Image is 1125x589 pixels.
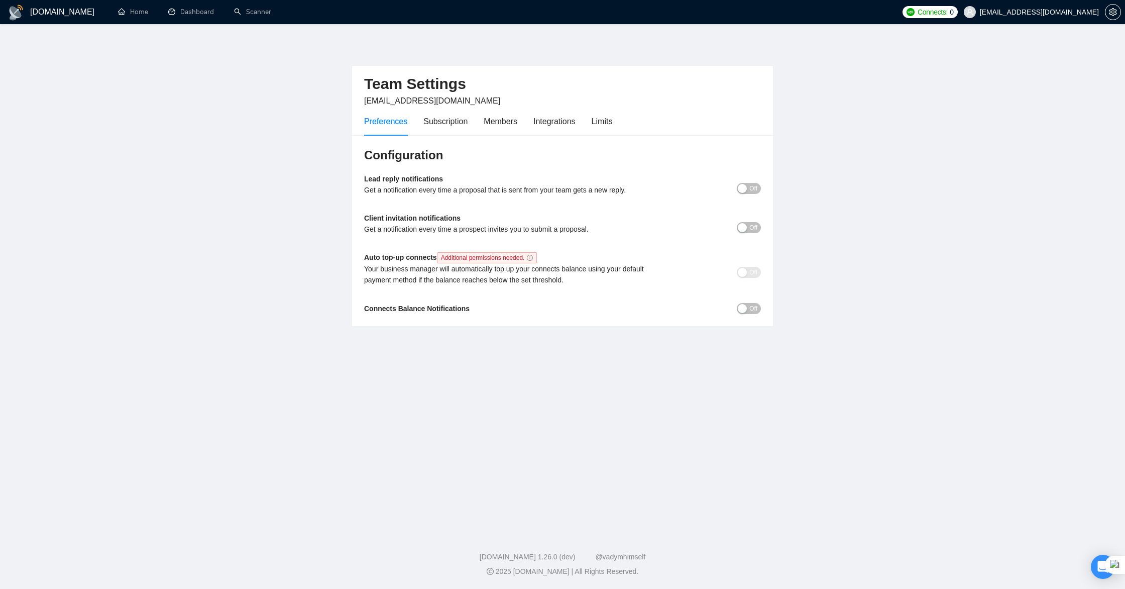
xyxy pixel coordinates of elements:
h3: Configuration [364,147,761,163]
span: [EMAIL_ADDRESS][DOMAIN_NAME] [364,96,500,105]
div: 2025 [DOMAIN_NAME] | All Rights Reserved. [8,566,1117,577]
b: Lead reply notifications [364,175,443,183]
div: Limits [592,115,613,128]
span: 0 [950,7,954,18]
b: Auto top-up connects [364,253,541,261]
img: upwork-logo.png [907,8,915,16]
span: Off [749,183,757,194]
div: Preferences [364,115,407,128]
div: Get a notification every time a prospect invites you to submit a proposal. [364,224,662,235]
a: searchScanner [234,8,271,16]
div: Members [484,115,517,128]
a: @vadymhimself [595,553,645,561]
h2: Team Settings [364,74,761,94]
button: setting [1105,4,1121,20]
a: [DOMAIN_NAME] 1.26.0 (dev) [480,553,576,561]
b: Client invitation notifications [364,214,461,222]
span: info-circle [527,255,533,261]
span: Off [749,222,757,233]
div: Integrations [533,115,576,128]
div: Get a notification every time a proposal that is sent from your team gets a new reply. [364,184,662,195]
a: setting [1105,8,1121,16]
span: Additional permissions needed. [437,252,537,263]
b: Connects Balance Notifications [364,305,470,313]
div: Subscription [423,115,468,128]
img: logo [8,5,24,21]
div: Open Intercom Messenger [1091,555,1115,579]
a: homeHome [118,8,148,16]
span: copyright [487,568,494,575]
a: dashboardDashboard [168,8,214,16]
span: user [966,9,973,16]
span: Off [749,303,757,314]
span: Off [749,267,757,278]
div: Your business manager will automatically top up your connects balance using your default payment ... [364,263,662,285]
span: Connects: [918,7,948,18]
